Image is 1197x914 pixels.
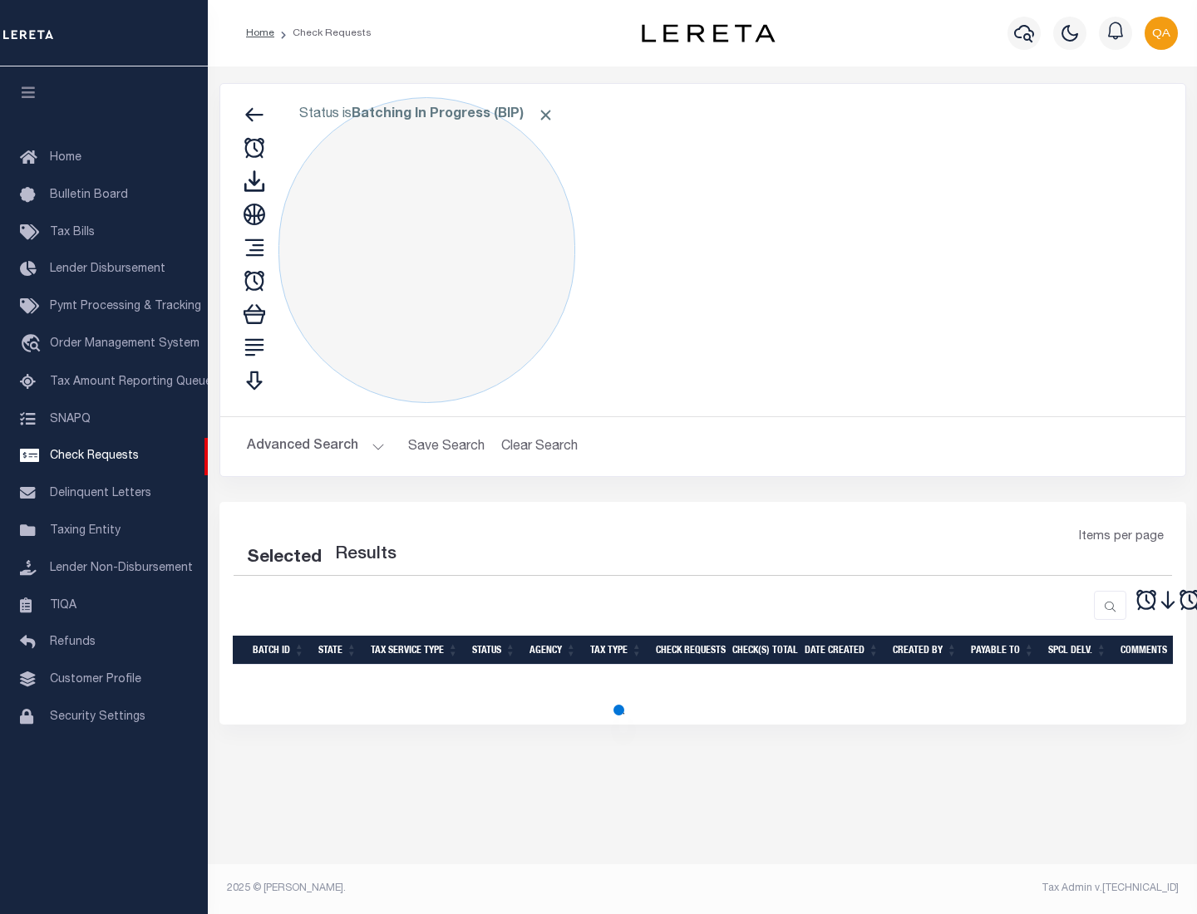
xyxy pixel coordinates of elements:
[247,545,322,572] div: Selected
[214,881,703,896] div: 2025 © [PERSON_NAME].
[335,542,397,568] label: Results
[798,636,886,665] th: Date Created
[398,430,495,463] button: Save Search
[50,525,121,537] span: Taxing Entity
[584,636,649,665] th: Tax Type
[1042,636,1114,665] th: Spcl Delv.
[649,636,726,665] th: Check Requests
[50,301,201,312] span: Pymt Processing & Tracking
[50,152,81,164] span: Home
[964,636,1042,665] th: Payable To
[50,488,151,499] span: Delinquent Letters
[50,563,193,574] span: Lender Non-Disbursement
[50,189,128,201] span: Bulletin Board
[246,28,274,38] a: Home
[495,430,585,463] button: Clear Search
[50,413,91,425] span: SNAPQ
[50,376,212,388] span: Tax Amount Reporting Queue
[50,711,145,723] span: Security Settings
[1145,17,1178,50] img: svg+xml;base64,PHN2ZyB4bWxucz0iaHR0cDovL3d3dy53My5vcmcvMjAwMC9zdmciIHBvaW50ZXItZXZlbnRzPSJub25lIi...
[50,227,95,238] span: Tax Bills
[50,338,199,350] span: Order Management System
[274,26,372,41] li: Check Requests
[50,263,165,275] span: Lender Disbursement
[246,636,312,665] th: Batch Id
[642,24,775,42] img: logo-dark.svg
[312,636,364,665] th: State
[364,636,465,665] th: Tax Service Type
[886,636,964,665] th: Created By
[50,636,96,648] span: Refunds
[1114,636,1189,665] th: Comments
[278,97,575,403] div: Click to Edit
[50,450,139,462] span: Check Requests
[20,334,47,356] i: travel_explore
[50,599,76,611] span: TIQA
[247,430,385,463] button: Advanced Search
[523,636,584,665] th: Agency
[1079,528,1164,547] span: Items per page
[352,108,554,121] b: Batching In Progress (BIP)
[537,106,554,124] span: Click to Remove
[50,674,141,685] span: Customer Profile
[715,881,1179,896] div: Tax Admin v.[TECHNICAL_ID]
[465,636,523,665] th: Status
[726,636,798,665] th: Check(s) Total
